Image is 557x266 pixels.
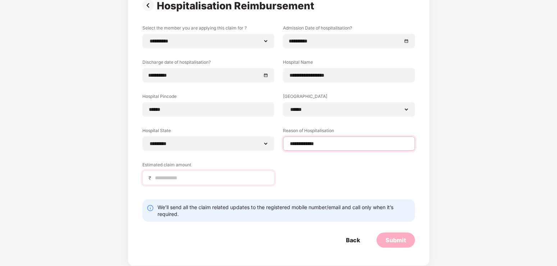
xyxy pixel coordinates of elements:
label: Admission Date of hospitalisation? [283,25,415,34]
label: Discharge date of hospitalisation? [142,59,274,68]
div: Submit [385,236,406,244]
div: Back [346,236,360,244]
label: Hospital Name [283,59,415,68]
label: Estimated claim amount [142,162,274,171]
img: svg+xml;base64,PHN2ZyBpZD0iSW5mby0yMHgyMCIgeG1sbnM9Imh0dHA6Ly93d3cudzMub3JnLzIwMDAvc3ZnIiB3aWR0aD... [147,204,154,212]
label: Select the member you are applying this claim for ? [142,25,274,34]
label: Hospital Pincode [142,93,274,102]
label: Reason of Hospitalisation [283,127,415,136]
label: [GEOGRAPHIC_DATA] [283,93,415,102]
div: We’ll send all the claim related updates to the registered mobile number/email and call only when... [157,204,411,217]
label: Hospital State [142,127,274,136]
span: ₹ [149,175,154,181]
